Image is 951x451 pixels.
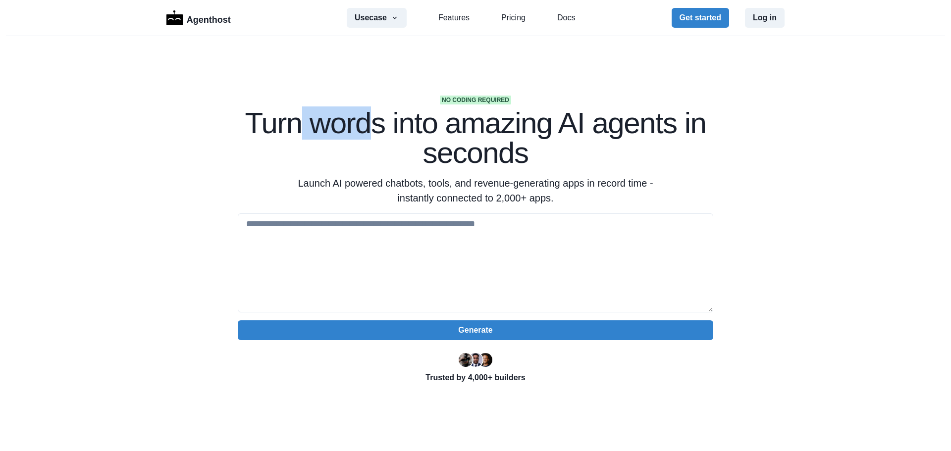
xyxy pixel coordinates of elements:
img: Kent Dodds [478,353,492,367]
button: Usecase [347,8,407,28]
button: Get started [672,8,729,28]
p: Agenthost [187,9,231,27]
span: No coding required [440,96,511,104]
a: Features [438,12,470,24]
p: Launch AI powered chatbots, tools, and revenue-generating apps in record time - instantly connect... [285,176,666,205]
h1: Turn words into amazing AI agents in seconds [238,108,713,168]
a: Docs [557,12,575,24]
a: Pricing [501,12,526,24]
p: Trusted by 4,000+ builders [238,372,713,384]
button: Log in [745,8,785,28]
a: LogoAgenthost [166,9,231,27]
button: Generate [238,320,713,340]
img: Segun Adebayo [469,353,482,367]
img: Logo [166,10,183,25]
img: Ryan Florence [459,353,473,367]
